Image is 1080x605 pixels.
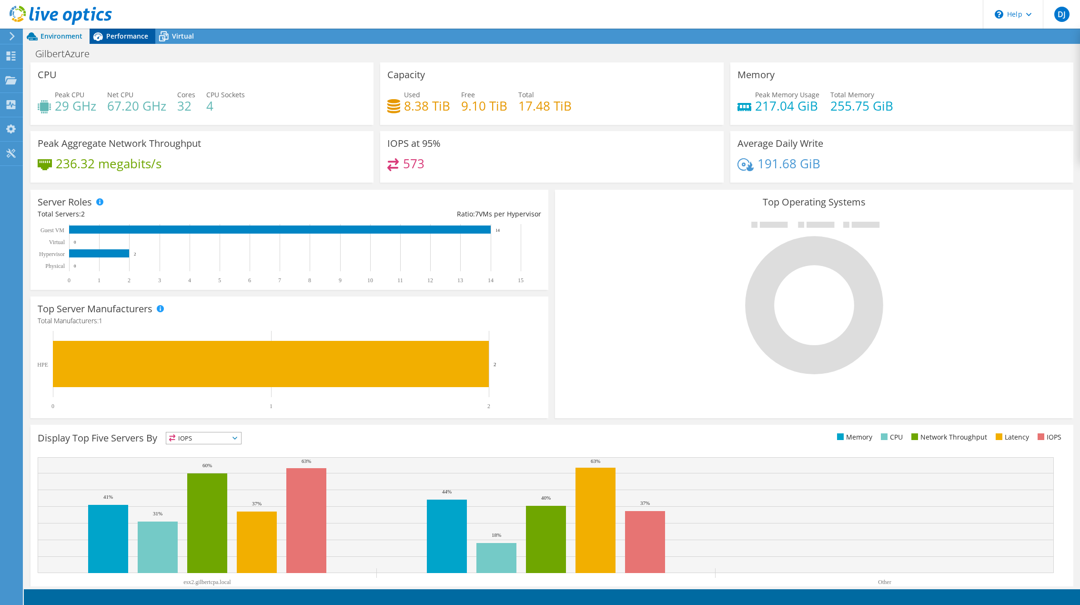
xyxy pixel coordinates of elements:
[1054,7,1070,22] span: DJ
[128,277,131,284] text: 2
[737,70,775,80] h3: Memory
[38,209,290,219] div: Total Servers:
[755,101,819,111] h4: 217.04 GiB
[270,403,273,410] text: 1
[134,252,136,256] text: 2
[37,361,48,368] text: HPE
[487,403,490,410] text: 2
[830,101,893,111] h4: 255.75 GiB
[38,197,92,207] h3: Server Roles
[461,90,475,99] span: Free
[39,251,65,257] text: Hypervisor
[172,31,194,41] span: Virtual
[367,277,373,284] text: 10
[541,495,551,501] text: 40%
[518,101,572,111] h4: 17.48 TiB
[993,432,1029,442] li: Latency
[40,227,64,234] text: Guest VM
[909,432,987,442] li: Network Throughput
[177,101,195,111] h4: 32
[640,500,650,506] text: 37%
[206,90,245,99] span: CPU Sockets
[68,277,71,284] text: 0
[442,489,452,494] text: 44%
[166,432,241,444] span: IOPS
[99,316,102,325] span: 1
[1035,432,1061,442] li: IOPS
[397,277,403,284] text: 11
[252,501,262,506] text: 37%
[107,101,166,111] h4: 67.20 GHz
[995,10,1003,19] svg: \n
[206,101,245,111] h4: 4
[56,158,161,169] h4: 236.32 megabits/s
[202,462,212,468] text: 60%
[878,432,903,442] li: CPU
[158,277,161,284] text: 3
[188,277,191,284] text: 4
[49,239,65,246] text: Virtual
[74,240,76,245] text: 0
[737,138,823,149] h3: Average Daily Write
[55,90,84,99] span: Peak CPU
[290,209,542,219] div: Ratio: VMs per Hypervisor
[38,304,152,314] h3: Top Server Manufacturers
[757,158,820,169] h4: 191.68 GiB
[38,316,541,326] h4: Total Manufacturers:
[51,403,54,410] text: 0
[835,432,872,442] li: Memory
[31,49,104,59] h1: GilbertAzure
[278,277,281,284] text: 7
[38,138,201,149] h3: Peak Aggregate Network Throughput
[403,158,424,169] h4: 573
[387,70,425,80] h3: Capacity
[38,70,57,80] h3: CPU
[495,228,500,233] text: 14
[183,579,231,585] text: esx2.gilbertcpa.local
[106,31,148,41] span: Performance
[488,277,494,284] text: 14
[475,209,479,218] span: 7
[81,209,85,218] span: 2
[55,101,96,111] h4: 29 GHz
[755,90,819,99] span: Peak Memory Usage
[518,90,534,99] span: Total
[45,263,65,269] text: Physical
[74,264,76,268] text: 0
[492,532,501,538] text: 18%
[404,101,450,111] h4: 8.38 TiB
[461,101,507,111] h4: 9.10 TiB
[153,511,162,516] text: 31%
[457,277,463,284] text: 13
[103,494,113,500] text: 41%
[591,458,600,464] text: 63%
[218,277,221,284] text: 5
[302,458,311,464] text: 63%
[248,277,251,284] text: 6
[404,90,420,99] span: Used
[830,90,874,99] span: Total Memory
[494,361,496,367] text: 2
[107,90,133,99] span: Net CPU
[427,277,433,284] text: 12
[387,138,441,149] h3: IOPS at 95%
[40,31,82,41] span: Environment
[177,90,195,99] span: Cores
[98,277,101,284] text: 1
[562,197,1066,207] h3: Top Operating Systems
[308,277,311,284] text: 8
[339,277,342,284] text: 9
[878,579,891,585] text: Other
[518,277,524,284] text: 15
